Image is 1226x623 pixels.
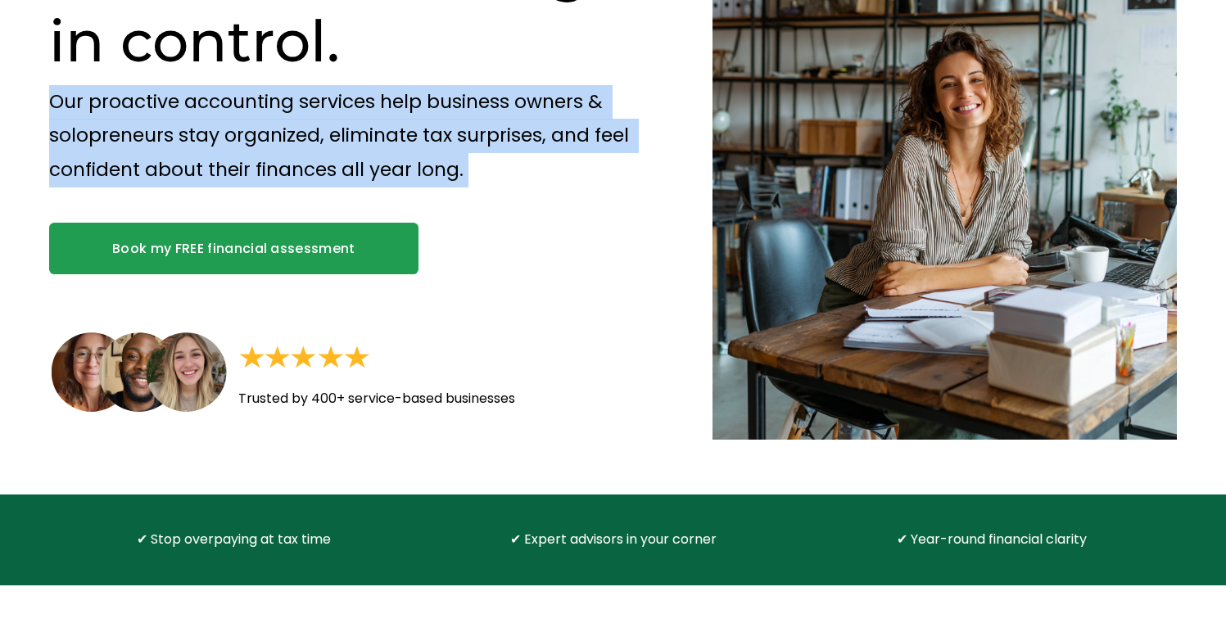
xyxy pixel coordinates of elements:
p: ✔ Expert advisors in your corner [475,528,750,552]
p: ✔ Year-round financial clarity [854,528,1129,552]
p: ✔ Stop overpaying at tax time [97,528,372,552]
p: Our proactive accounting services help business owners & solopreneurs stay organized, eliminate t... [49,85,655,187]
p: Trusted by 400+ service-based businesses [238,387,608,411]
a: Book my FREE financial assessment [49,223,418,274]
